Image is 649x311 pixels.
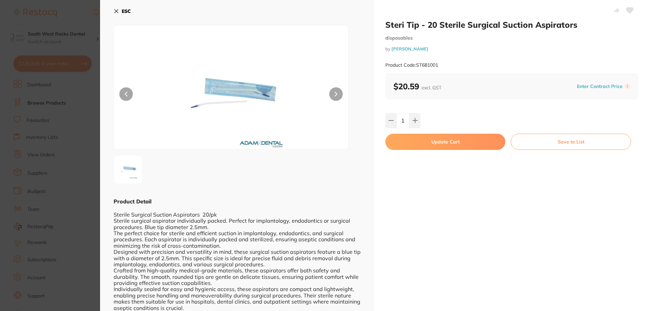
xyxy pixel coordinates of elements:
span: excl. GST [422,85,441,91]
b: ESC [122,8,131,14]
h2: Steri Tip - 20 Sterile Surgical Suction Aspirators [385,20,638,30]
small: Product Code: ST681001 [385,62,438,68]
a: [PERSON_NAME] [391,46,428,51]
small: by [385,46,638,51]
button: Update Cart [385,134,505,150]
img: MDAxLmpwZw [116,157,140,182]
button: Save to List [511,134,631,150]
button: ESC [114,5,131,17]
button: Enter Contract Price [575,83,625,90]
b: $20.59 [393,81,441,91]
small: disposables [385,35,638,41]
div: Sterile Surgical Suction Aspirators 20/pk Sterile surgical aspirator individually packed. Perfect... [114,205,361,311]
label: i [625,84,630,89]
img: MDAxLmpwZw [161,42,302,149]
b: Product Detail [114,198,151,205]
